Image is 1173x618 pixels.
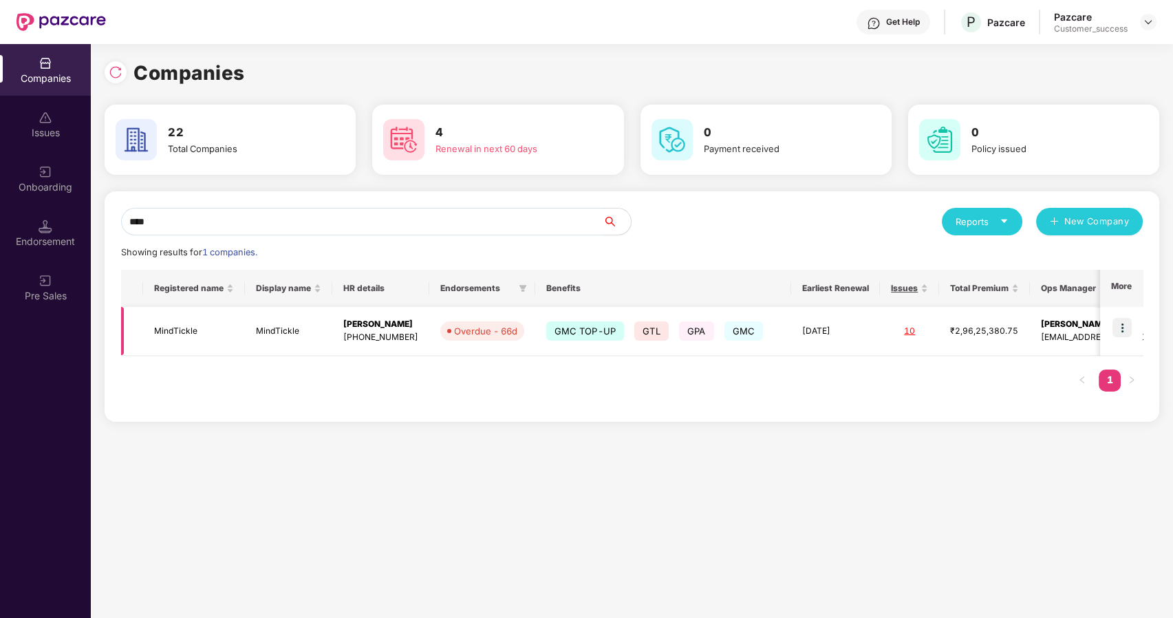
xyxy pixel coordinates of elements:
span: New Company [1064,215,1130,228]
div: ₹2,96,25,380.75 [950,325,1019,338]
div: 10 [891,325,928,338]
button: search [603,208,632,235]
button: left [1071,370,1093,392]
img: svg+xml;base64,PHN2ZyB4bWxucz0iaHR0cDovL3d3dy53My5vcmcvMjAwMC9zdmciIHdpZHRoPSI2MCIgaGVpZ2h0PSI2MC... [919,119,960,160]
span: Display name [256,283,311,294]
div: [PHONE_NUMBER] [343,331,418,344]
th: Display name [245,270,332,307]
th: HR details [332,270,429,307]
img: svg+xml;base64,PHN2ZyB3aWR0aD0iMjAiIGhlaWdodD0iMjAiIHZpZXdCb3g9IjAgMCAyMCAyMCIgZmlsbD0ibm9uZSIgeG... [39,165,52,179]
th: Registered name [143,270,245,307]
div: Renewal in next 60 days [435,142,585,156]
img: svg+xml;base64,PHN2ZyB3aWR0aD0iMTQuNSIgaGVpZ2h0PSIxNC41IiB2aWV3Qm94PSIwIDAgMTYgMTYiIGZpbGw9Im5vbm... [39,220,52,233]
div: Pazcare [1054,10,1128,23]
span: caret-down [1000,217,1009,226]
li: Previous Page [1071,370,1093,392]
span: GPA [679,321,714,341]
img: New Pazcare Logo [17,13,106,31]
span: Registered name [154,283,224,294]
img: svg+xml;base64,PHN2ZyBpZD0iRHJvcGRvd24tMzJ4MzIiIHhtbG5zPSJodHRwOi8vd3d3LnczLm9yZy8yMDAwL3N2ZyIgd2... [1143,17,1154,28]
span: Endorsements [440,283,513,294]
h3: 0 [971,124,1121,142]
span: GMC [724,321,764,341]
span: filter [516,280,530,297]
h3: 0 [704,124,853,142]
span: 1 companies. [202,247,257,257]
span: Total Premium [950,283,1009,294]
h1: Companies [133,58,245,88]
td: [DATE] [791,307,880,356]
td: MindTickle [143,307,245,356]
span: Issues [891,283,918,294]
th: Total Premium [939,270,1030,307]
div: Customer_success [1054,23,1128,34]
li: Next Page [1121,370,1143,392]
div: Overdue - 66d [454,324,517,338]
img: icon [1112,318,1132,337]
button: right [1121,370,1143,392]
th: Issues [880,270,939,307]
th: Benefits [535,270,791,307]
span: plus [1050,217,1059,228]
span: P [967,14,976,30]
img: svg+xml;base64,PHN2ZyB4bWxucz0iaHR0cDovL3d3dy53My5vcmcvMjAwMC9zdmciIHdpZHRoPSI2MCIgaGVpZ2h0PSI2MC... [383,119,424,160]
a: 1 [1099,370,1121,390]
img: svg+xml;base64,PHN2ZyBpZD0iUmVsb2FkLTMyeDMyIiB4bWxucz0iaHR0cDovL3d3dy53My5vcmcvMjAwMC9zdmciIHdpZH... [109,65,122,79]
div: Total Companies [168,142,317,156]
div: Policy issued [971,142,1121,156]
th: Earliest Renewal [791,270,880,307]
span: GTL [634,321,669,341]
img: svg+xml;base64,PHN2ZyB3aWR0aD0iMjAiIGhlaWdodD0iMjAiIHZpZXdCb3g9IjAgMCAyMCAyMCIgZmlsbD0ibm9uZSIgeG... [39,274,52,288]
span: left [1078,376,1086,384]
img: svg+xml;base64,PHN2ZyBpZD0iQ29tcGFuaWVzIiB4bWxucz0iaHR0cDovL3d3dy53My5vcmcvMjAwMC9zdmciIHdpZHRoPS... [39,56,52,70]
div: Get Help [886,17,920,28]
div: Payment received [704,142,853,156]
div: Pazcare [987,16,1025,29]
h3: 4 [435,124,585,142]
div: Reports [956,215,1009,228]
th: More [1100,270,1143,307]
div: [PERSON_NAME] [343,318,418,331]
img: svg+xml;base64,PHN2ZyBpZD0iSXNzdWVzX2Rpc2FibGVkIiB4bWxucz0iaHR0cDovL3d3dy53My5vcmcvMjAwMC9zdmciIH... [39,111,52,125]
span: Showing results for [121,247,257,257]
td: MindTickle [245,307,332,356]
img: svg+xml;base64,PHN2ZyB4bWxucz0iaHR0cDovL3d3dy53My5vcmcvMjAwMC9zdmciIHdpZHRoPSI2MCIgaGVpZ2h0PSI2MC... [116,119,157,160]
button: plusNew Company [1036,208,1143,235]
span: right [1128,376,1136,384]
img: svg+xml;base64,PHN2ZyB4bWxucz0iaHR0cDovL3d3dy53My5vcmcvMjAwMC9zdmciIHdpZHRoPSI2MCIgaGVpZ2h0PSI2MC... [652,119,693,160]
span: filter [519,284,527,292]
span: GMC TOP-UP [546,321,624,341]
li: 1 [1099,370,1121,392]
h3: 22 [168,124,317,142]
img: svg+xml;base64,PHN2ZyBpZD0iSGVscC0zMngzMiIgeG1sbnM9Imh0dHA6Ly93d3cudzMub3JnLzIwMDAvc3ZnIiB3aWR0aD... [867,17,881,30]
span: search [603,216,631,227]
